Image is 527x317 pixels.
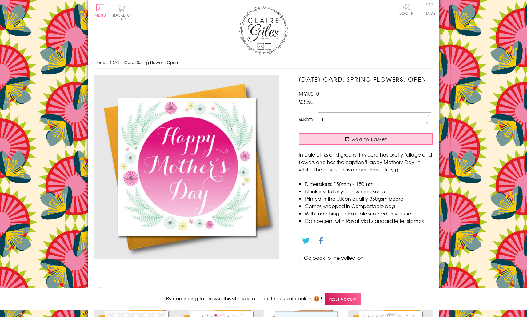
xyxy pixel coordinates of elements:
[299,97,314,106] span: £3.50
[94,59,106,65] a: Home
[305,195,433,202] li: Printed in the U.K on quality 350gsm board
[423,3,436,15] span: Trade
[299,133,433,145] button: Add to Basket
[299,151,433,173] p: In pale pinks and greens, this card has pretty foliage and flowers and has the caption 'Happy Mot...
[94,4,106,17] button: Menu
[352,136,387,142] span: Add to Basket
[423,3,436,16] a: Trade
[305,180,433,187] li: Dimensions: 150mm x 150mm
[299,75,433,84] h1: [DATE] Card, Spring Flowers, Open
[304,254,364,261] a: Go back to the collection
[305,187,433,195] li: Blank inside for your own message
[239,6,288,55] img: Claire Giles Greetings Cards
[305,202,433,210] li: Comes wrapped in Compostable bag
[94,75,279,259] img: Mother's Day Card, Spring Flowers, Open
[113,5,130,21] button: Basket0 items
[94,12,106,18] span: Menu
[305,217,433,224] li: Can be sent with Royal Mail standard letter stamps
[94,56,433,69] nav: breadcrumbs
[305,210,433,217] li: With matching sustainable sourced envelope
[107,59,109,65] span: ›
[325,293,361,305] span: Yes, I accept
[94,287,433,296] h2: Product recommendations
[110,59,178,65] span: [DATE] Card, Spring Flowers, Open
[299,116,313,122] label: Quantity
[399,3,414,15] a: Log In
[299,90,319,97] span: MQU010
[116,12,130,22] span: 0 items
